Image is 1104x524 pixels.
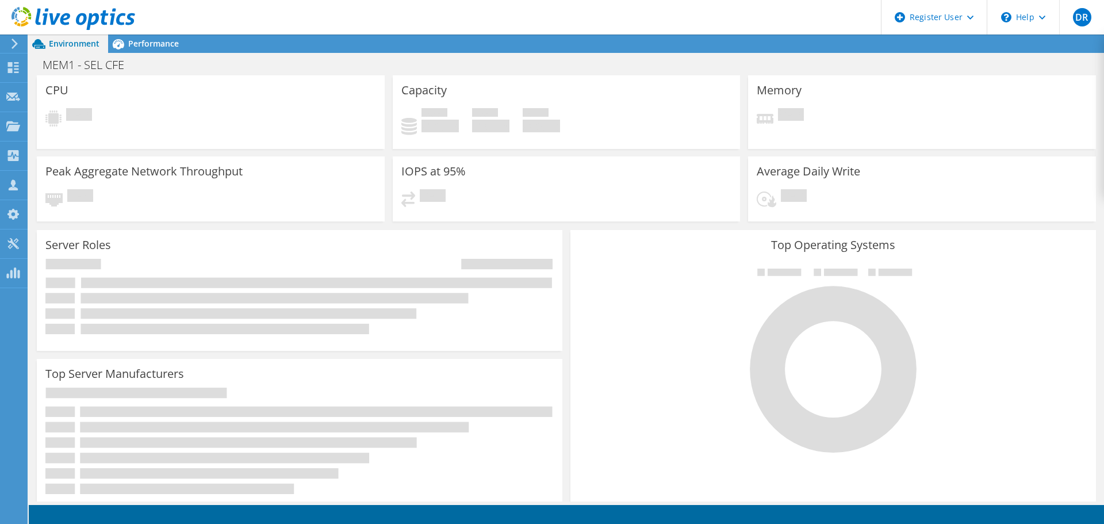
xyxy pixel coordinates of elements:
[421,120,459,132] h4: 0 GiB
[45,165,243,178] h3: Peak Aggregate Network Throughput
[757,165,860,178] h3: Average Daily Write
[401,84,447,97] h3: Capacity
[67,189,93,205] span: Pending
[579,239,1087,251] h3: Top Operating Systems
[66,108,92,124] span: Pending
[45,368,184,380] h3: Top Server Manufacturers
[472,108,498,120] span: Free
[49,38,99,49] span: Environment
[472,120,509,132] h4: 0 GiB
[128,38,179,49] span: Performance
[781,189,807,205] span: Pending
[401,165,466,178] h3: IOPS at 95%
[45,84,68,97] h3: CPU
[523,108,549,120] span: Total
[523,120,560,132] h4: 0 GiB
[421,108,447,120] span: Used
[37,59,142,71] h1: MEM1 - SEL CFE
[45,239,111,251] h3: Server Roles
[778,108,804,124] span: Pending
[1073,8,1091,26] span: DR
[757,84,802,97] h3: Memory
[420,189,446,205] span: Pending
[1001,12,1011,22] svg: \n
